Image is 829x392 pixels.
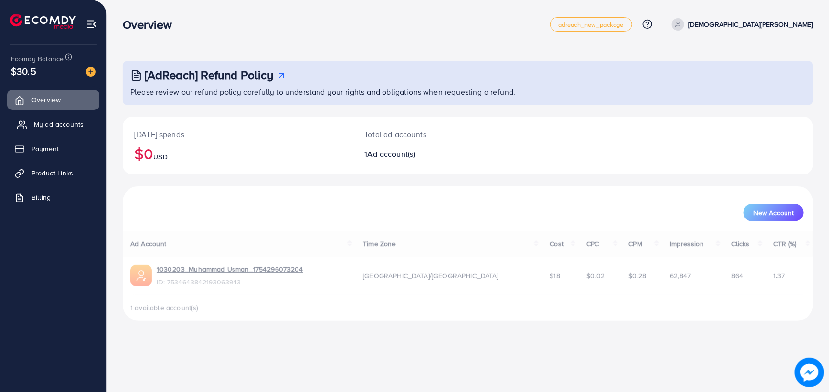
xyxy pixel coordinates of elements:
[668,18,813,31] a: [DEMOGRAPHIC_DATA][PERSON_NAME]
[11,64,36,78] span: $30.5
[31,193,51,202] span: Billing
[364,150,514,159] h2: 1
[31,95,61,105] span: Overview
[31,168,73,178] span: Product Links
[744,204,804,221] button: New Account
[7,163,99,183] a: Product Links
[364,129,514,140] p: Total ad accounts
[558,22,624,28] span: adreach_new_package
[368,149,416,159] span: Ad account(s)
[11,54,64,64] span: Ecomdy Balance
[550,17,632,32] a: adreach_new_package
[753,209,794,216] span: New Account
[134,144,341,163] h2: $0
[7,139,99,158] a: Payment
[134,129,341,140] p: [DATE] spends
[145,68,274,82] h3: [AdReach] Refund Policy
[130,86,808,98] p: Please review our refund policy carefully to understand your rights and obligations when requesti...
[34,119,84,129] span: My ad accounts
[153,152,167,162] span: USD
[86,67,96,77] img: image
[123,18,180,32] h3: Overview
[10,14,76,29] img: logo
[795,358,824,387] img: image
[7,114,99,134] a: My ad accounts
[688,19,813,30] p: [DEMOGRAPHIC_DATA][PERSON_NAME]
[31,144,59,153] span: Payment
[86,19,97,30] img: menu
[7,188,99,207] a: Billing
[7,90,99,109] a: Overview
